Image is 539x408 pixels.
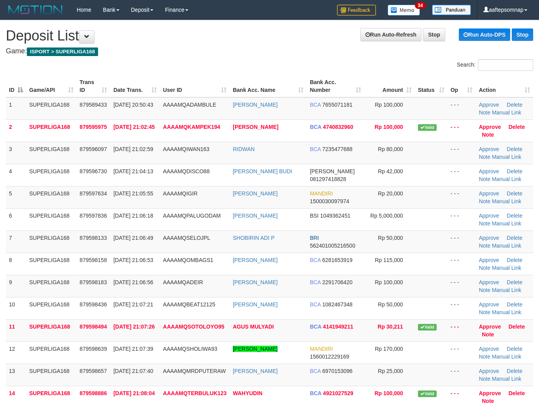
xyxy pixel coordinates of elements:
a: Delete [509,324,525,330]
span: [DATE] 21:08:04 [113,390,155,396]
a: Note [479,109,490,116]
a: Delete [507,213,522,219]
td: - - - [448,275,476,297]
span: 879598657 [80,368,107,374]
span: Valid transaction [418,324,437,331]
a: [PERSON_NAME] [233,190,277,197]
td: SUPERLIGA168 [26,164,77,186]
a: Approve [479,190,499,197]
td: SUPERLIGA168 [26,275,77,297]
span: 879596730 [80,168,107,174]
span: AAAAMQSOTOLOYO95 [163,324,225,330]
a: [PERSON_NAME] [233,124,278,130]
span: BCA [310,102,321,108]
a: Note [482,132,494,138]
a: Manual Link [492,243,521,249]
td: 14 [6,386,26,408]
span: Copy 6970153096 to clipboard [322,368,353,374]
span: Copy 2291706420 to clipboard [322,279,353,285]
td: SUPERLIGA168 [26,297,77,319]
a: Note [479,154,490,160]
td: - - - [448,364,476,386]
a: Approve [479,346,499,352]
span: Copy 562401005216500 to clipboard [310,243,355,249]
span: [DATE] 21:05:55 [113,190,153,197]
a: AGUS MULYADI [233,324,274,330]
td: 2 [6,120,26,142]
span: Copy 6281653919 to clipboard [322,257,353,263]
a: Note [479,309,490,315]
a: Note [479,265,490,271]
a: Manual Link [492,353,521,360]
th: Op: activate to sort column ascending [448,75,476,97]
span: BRI [310,235,319,241]
span: [DATE] 21:07:39 [113,346,153,352]
td: SUPERLIGA168 [26,186,77,208]
span: 879595975 [80,124,107,130]
th: ID: activate to sort column descending [6,75,26,97]
td: 5 [6,186,26,208]
a: Delete [507,102,522,108]
td: - - - [448,230,476,253]
span: 879598183 [80,279,107,285]
td: SUPERLIGA168 [26,341,77,364]
span: Valid transaction [418,124,437,131]
span: AAAAMQIGIR [163,190,198,197]
th: User ID: activate to sort column ascending [160,75,230,97]
a: RIDWAN [233,146,255,152]
a: Delete [507,301,522,308]
span: BCA [310,301,321,308]
td: - - - [448,297,476,319]
span: Rp 100,000 [375,279,403,285]
span: 879589433 [80,102,107,108]
a: Delete [507,168,522,174]
a: Delete [507,368,522,374]
a: Approve [479,102,499,108]
a: Stop [512,28,533,41]
a: [PERSON_NAME] [233,346,277,352]
th: Date Trans.: activate to sort column ascending [110,75,160,97]
a: Delete [507,146,522,152]
td: - - - [448,386,476,408]
a: Delete [507,346,522,352]
a: Manual Link [492,287,521,293]
span: BSI [310,213,319,219]
span: Copy 7235477688 to clipboard [322,146,353,152]
span: AAAAMQADAMBULE [163,102,216,108]
span: 879598133 [80,235,107,241]
a: [PERSON_NAME] [233,213,277,219]
span: 34 [415,2,425,9]
a: Run Auto-DPS [459,28,510,41]
span: Rp 100,000 [374,390,403,396]
a: Note [482,398,494,404]
span: AAAAMQOMBAGS1 [163,257,213,263]
td: SUPERLIGA168 [26,208,77,230]
td: SUPERLIGA168 [26,97,77,120]
td: SUPERLIGA168 [26,253,77,275]
a: Manual Link [492,309,521,315]
th: Bank Acc. Number: activate to sort column ascending [307,75,364,97]
span: 879596097 [80,146,107,152]
th: Amount: activate to sort column ascending [364,75,415,97]
a: Approve [479,368,499,374]
td: - - - [448,341,476,364]
td: 11 [6,319,26,341]
td: - - - [448,208,476,230]
a: Manual Link [492,265,521,271]
span: [DATE] 21:07:26 [113,324,155,330]
span: Rp 25,000 [378,368,403,374]
span: ISPORT > SUPERLIGA168 [27,47,98,56]
span: [DATE] 21:02:59 [113,146,153,152]
td: 1 [6,97,26,120]
span: 879597836 [80,213,107,219]
span: Rp 50,000 [378,235,403,241]
span: [DATE] 21:04:13 [113,168,153,174]
a: Approve [479,257,499,263]
a: Approve [479,168,499,174]
td: 6 [6,208,26,230]
td: - - - [448,164,476,186]
span: Rp 5,000,000 [370,213,403,219]
a: Manual Link [492,376,521,382]
a: Approve [479,324,501,330]
span: [DATE] 20:50:43 [113,102,153,108]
